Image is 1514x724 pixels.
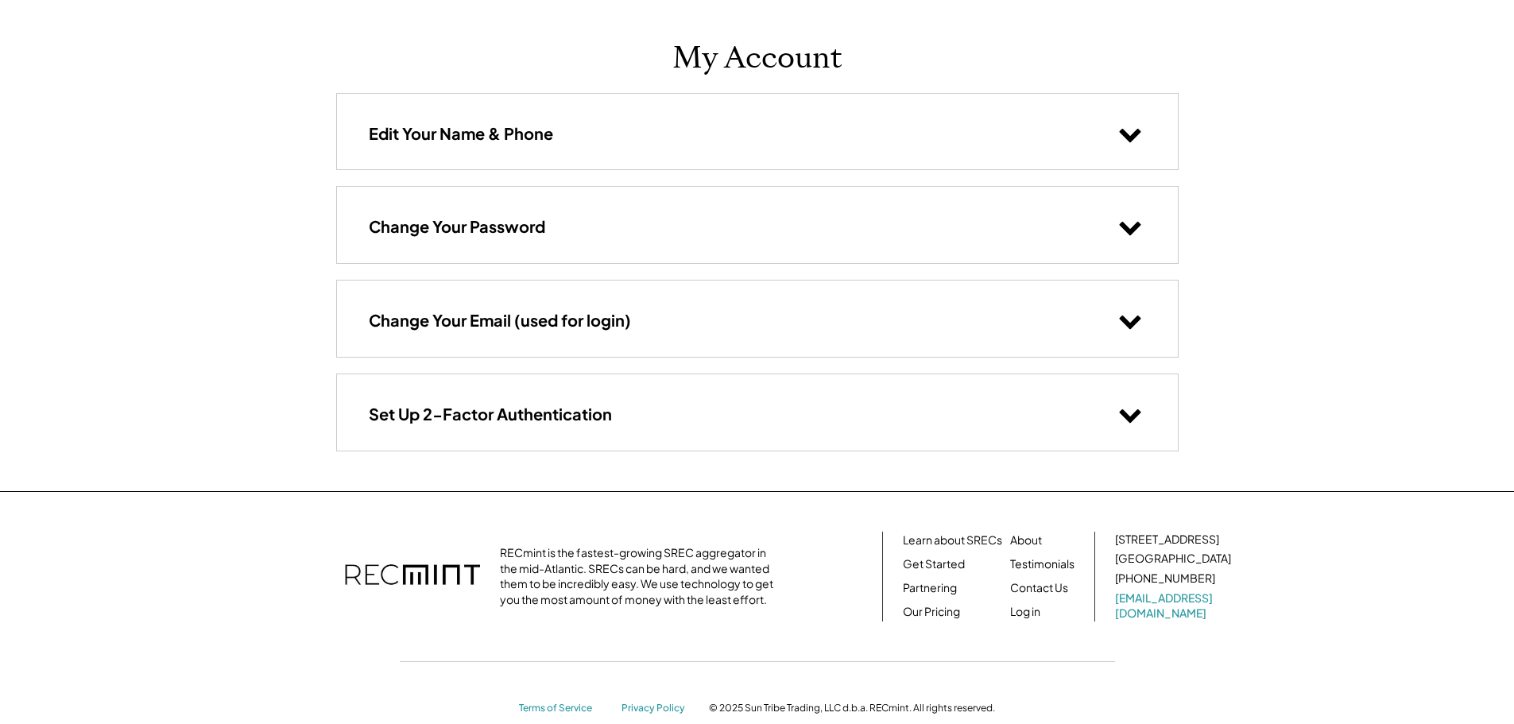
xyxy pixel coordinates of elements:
[709,702,995,714] div: © 2025 Sun Tribe Trading, LLC d.b.a. RECmint. All rights reserved.
[1115,590,1234,621] a: [EMAIL_ADDRESS][DOMAIN_NAME]
[1115,532,1219,548] div: [STREET_ADDRESS]
[345,548,480,604] img: recmint-logotype%403x.png
[369,404,612,424] h3: Set Up 2-Factor Authentication
[369,310,631,331] h3: Change Your Email (used for login)
[903,580,957,596] a: Partnering
[903,604,960,620] a: Our Pricing
[369,123,553,144] h3: Edit Your Name & Phone
[1115,551,1231,567] div: [GEOGRAPHIC_DATA]
[672,40,842,77] h1: My Account
[1010,580,1068,596] a: Contact Us
[369,216,545,237] h3: Change Your Password
[1115,571,1215,587] div: [PHONE_NUMBER]
[621,702,693,715] a: Privacy Policy
[903,532,1002,548] a: Learn about SRECs
[903,556,965,572] a: Get Started
[500,545,782,607] div: RECmint is the fastest-growing SREC aggregator in the mid-Atlantic. SRECs can be hard, and we wan...
[1010,556,1075,572] a: Testimonials
[1010,604,1040,620] a: Log in
[519,702,606,715] a: Terms of Service
[1010,532,1042,548] a: About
